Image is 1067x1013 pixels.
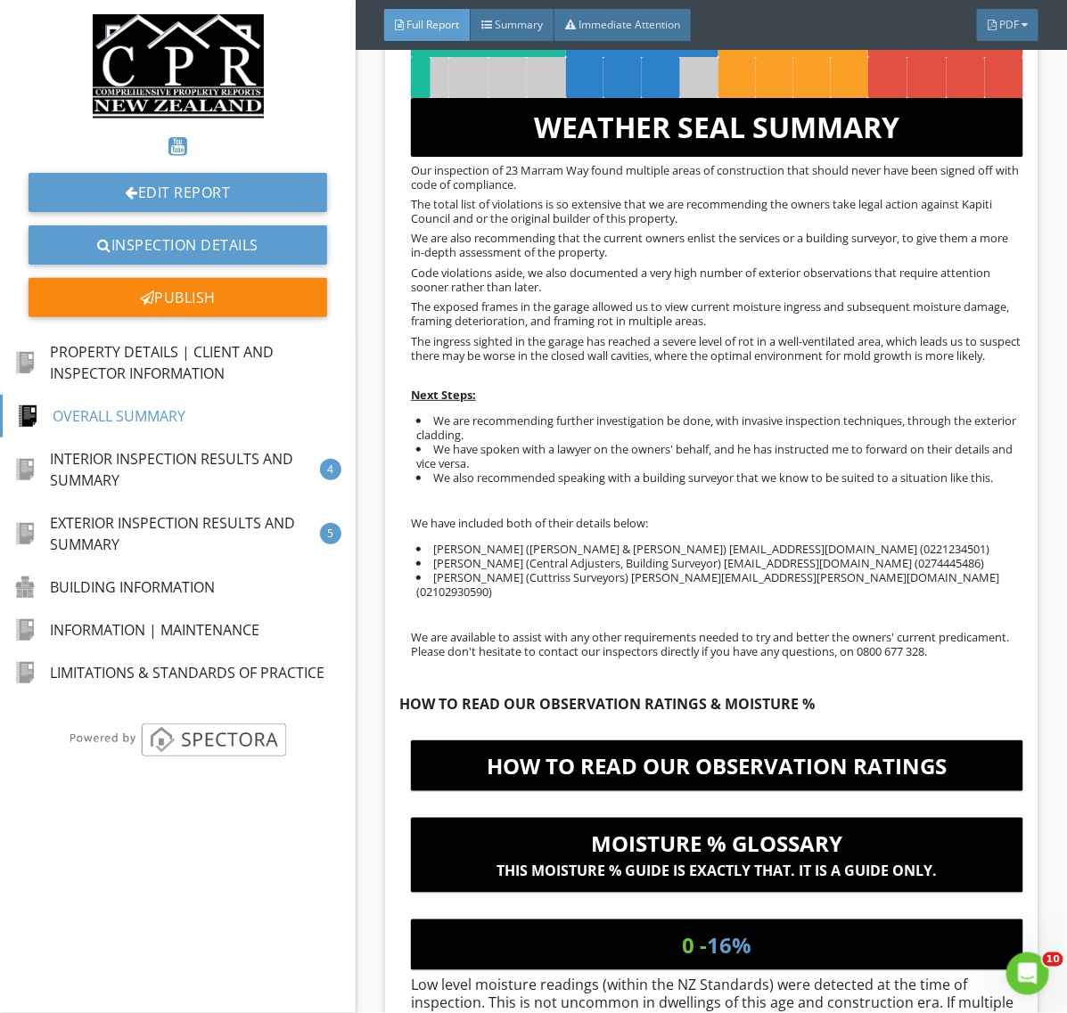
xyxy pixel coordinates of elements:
[14,512,320,555] div: EXTERIOR INSPECTION RESULTS AND SUMMARY
[14,619,259,641] div: INFORMATION | MAINTENANCE
[411,334,1023,363] p: The ingress sighted in the garage has reached a severe level of rot in a well-ventilated area, wh...
[320,459,341,480] div: 4
[416,542,1022,556] li: [PERSON_NAME] ([PERSON_NAME] & [PERSON_NAME]) [EMAIL_ADDRESS][DOMAIN_NAME] (0221234501)
[416,556,1022,570] li: [PERSON_NAME] (Central Adjusters, Building Surveyor) [EMAIL_ADDRESS][DOMAIN_NAME] (0274445486)
[411,197,1023,225] p: The total list of violations is so extensive that we are recommending the owners take legal actio...
[66,723,290,756] img: powered_by_spectora_2.png
[534,108,899,146] span: WEATHER SEAL SUMMARY
[416,570,1022,599] li: [PERSON_NAME] (Cuttriss Surveyors) [PERSON_NAME][EMAIL_ADDRESS][PERSON_NAME][DOMAIN_NAME] (021029...
[411,266,1023,294] p: Code violations aside, we also documented a very high number of exterior observations that requir...
[29,278,327,317] div: Publish
[411,231,1023,259] p: We are also recommending that the current owners enlist the services or a building surveyor, to g...
[411,299,1023,328] p: The exposed frames in the garage allowed us to view current moisture ingress and subsequent moist...
[399,694,815,714] strong: HOW TO READ OUR OBSERVATION RATINGS & MOISTURE %
[416,413,1022,442] li: We are recommending further investigation be done, with invasive inspection techniques, through t...
[14,576,215,598] div: BUILDING INFORMATION
[406,17,459,32] span: Full Report
[495,17,543,32] span: Summary
[591,829,842,858] span: MOISTURE % GLOSSARY
[411,630,1023,658] p: We are available to assist with any other requirements needed to try and better the owners' curre...
[411,387,476,403] u: Next Steps:
[320,523,341,544] div: 5
[1043,952,1063,967] span: 10
[29,173,327,212] a: Edit Report
[14,448,320,491] div: INTERIOR INSPECTION RESULTS AND SUMMARY
[411,163,1023,192] p: Our inspection of 23 Marram Way found multiple areas of construction that should never have been ...
[416,442,1022,470] li: We have spoken with a lawyer on the owners' behalf, and he has instructed me to forward on their ...
[29,225,327,265] a: Inspection Details
[999,17,1019,32] span: PDF
[707,930,751,960] span: 16%
[682,930,707,960] span: 0 -
[416,470,1022,485] li: We also recommended speaking with a building surveyor that we know to be suited to a situation li...
[497,861,937,880] span: THIS MOISTURE % GUIDE IS EXACTLY THAT. IT IS A GUIDE ONLY.
[487,751,947,780] span: HOW TO READ OUR OBSERVATION RATINGS
[14,662,324,683] div: LIMITATIONS & STANDARDS OF PRACTICE
[1006,952,1049,995] iframe: Intercom live chat
[17,405,185,427] div: OVERALL SUMMARY
[93,14,264,119] img: CPRNZ_LOGO.png
[411,516,1023,530] p: We have included both of their details below:
[579,17,680,32] span: Immediate Attention
[14,341,341,384] div: PROPERTY DETAILS | CLIENT AND INSPECTOR INFORMATION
